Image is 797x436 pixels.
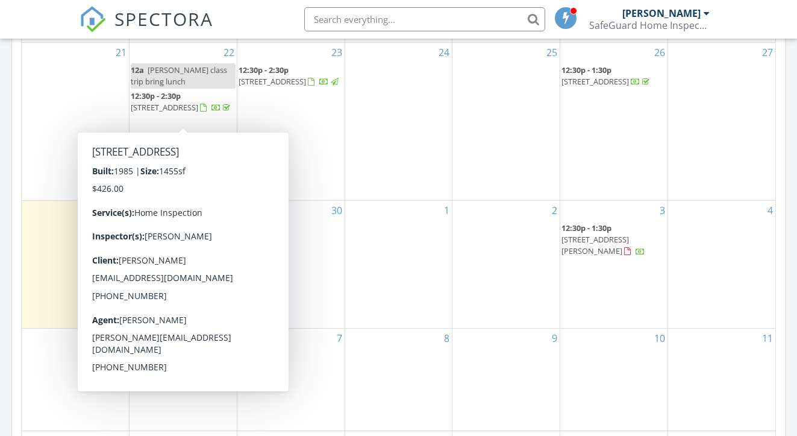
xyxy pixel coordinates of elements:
td: Go to September 26, 2025 [560,43,668,201]
td: Go to September 23, 2025 [237,43,345,201]
a: SPECTORA [80,16,213,42]
a: 12:30p - 2:30p [STREET_ADDRESS] [131,89,236,115]
span: 9:30a - 11:30a [131,223,181,233]
a: Go to September 22, 2025 [221,43,237,62]
td: Go to October 10, 2025 [560,328,668,431]
a: Go to September 28, 2025 [113,201,129,220]
a: 9:30a - 11:30a [STREET_ADDRESS] [131,223,221,245]
input: Search everything... [304,7,545,31]
span: [STREET_ADDRESS] [131,362,198,373]
a: Go to October 3, 2025 [657,201,667,220]
td: Go to October 8, 2025 [345,328,452,431]
a: Go to October 11, 2025 [760,329,775,348]
td: Go to September 21, 2025 [22,43,130,201]
a: 9:30a - 11:30a [STREET_ADDRESS] [131,221,236,247]
td: Go to September 22, 2025 [130,43,237,201]
a: Go to September 30, 2025 [329,201,345,220]
a: 12:30p - 1:30p [STREET_ADDRESS][PERSON_NAME] [561,223,645,256]
td: Go to October 2, 2025 [452,201,560,328]
a: Go to September 23, 2025 [329,43,345,62]
a: Go to October 7, 2025 [334,329,345,348]
td: Go to October 5, 2025 [22,328,130,431]
a: Go to September 27, 2025 [760,43,775,62]
a: Go to October 4, 2025 [765,201,775,220]
td: Go to September 25, 2025 [452,43,560,201]
td: Go to October 7, 2025 [237,328,345,431]
td: Go to October 1, 2025 [345,201,452,328]
a: Go to October 2, 2025 [549,201,560,220]
td: Go to October 9, 2025 [452,328,560,431]
a: Go to September 29, 2025 [221,201,237,220]
a: Go to October 8, 2025 [442,329,452,348]
a: 12:30p - 2:30p [STREET_ADDRESS] [239,65,340,87]
div: SafeGuard Home Inspections [589,19,710,31]
span: [STREET_ADDRESS] [561,76,629,87]
a: 12:30p - 1:30p [STREET_ADDRESS] [561,63,666,89]
span: 12:30p - 2:30p [239,65,289,75]
td: Go to September 30, 2025 [237,201,345,328]
span: 12:30p - 1:30p [561,223,611,233]
td: Go to September 28, 2025 [22,201,130,328]
td: Go to October 3, 2025 [560,201,668,328]
a: 12:30p - 2:30p [STREET_ADDRESS] [131,350,221,373]
span: 12:30p - 2:30p [131,350,181,361]
td: Go to October 11, 2025 [667,328,775,431]
a: Go to October 1, 2025 [442,201,452,220]
a: Go to October 5, 2025 [119,329,129,348]
span: 12a [131,65,144,75]
a: Go to October 10, 2025 [652,329,667,348]
td: Go to September 29, 2025 [130,201,237,328]
td: Go to September 27, 2025 [667,43,775,201]
a: 12:30p - 1:30p [STREET_ADDRESS][PERSON_NAME] [561,221,666,259]
a: Go to September 25, 2025 [544,43,560,62]
td: Go to September 24, 2025 [345,43,452,201]
a: Go to October 9, 2025 [549,329,560,348]
span: [STREET_ADDRESS] [131,102,198,113]
span: 12:30p - 2:30p [131,90,181,101]
td: Go to October 6, 2025 [130,328,237,431]
span: [PERSON_NAME] class trip bring lunch [131,65,227,87]
a: 12:30p - 2:30p [STREET_ADDRESS] [239,63,343,89]
a: 12:30p - 2:30p [STREET_ADDRESS] [131,349,236,375]
a: 12:30p - 1:30p [STREET_ADDRESS] [561,65,652,87]
a: Go to September 26, 2025 [652,43,667,62]
a: 12:30p - 2:30p [STREET_ADDRESS] [131,90,233,113]
span: [STREET_ADDRESS] [131,234,198,245]
span: 12:30p - 1:30p [561,65,611,75]
td: Go to October 4, 2025 [667,201,775,328]
div: [PERSON_NAME] [622,7,701,19]
span: [STREET_ADDRESS] [239,76,306,87]
img: The Best Home Inspection Software - Spectora [80,6,106,33]
span: SPECTORA [114,6,213,31]
a: Go to October 6, 2025 [227,329,237,348]
a: Go to September 21, 2025 [113,43,129,62]
a: Go to September 24, 2025 [436,43,452,62]
span: [STREET_ADDRESS][PERSON_NAME] [561,234,629,256]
